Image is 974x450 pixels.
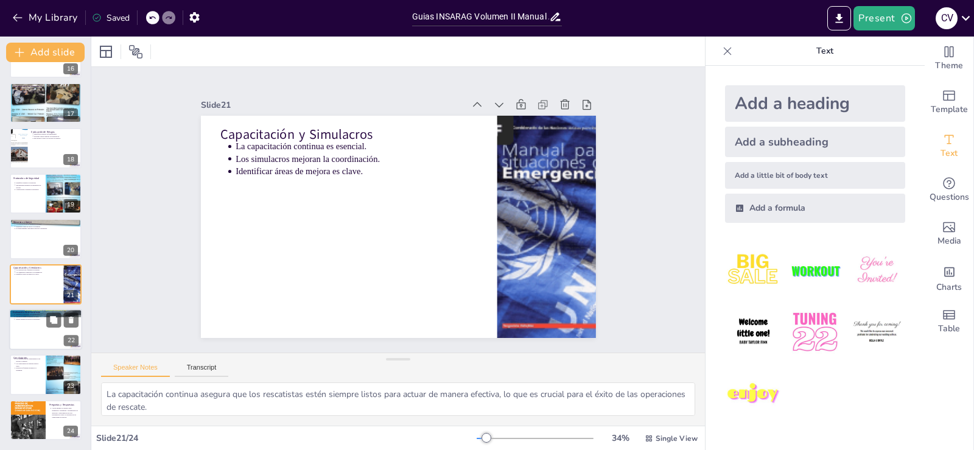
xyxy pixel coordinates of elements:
div: Add images, graphics, shapes or video [925,212,973,256]
button: Export to PowerPoint [827,6,851,30]
p: Evaluación Post-Incidente [13,311,79,314]
p: Protocolos de Seguridad [13,177,42,180]
img: 4.jpeg [725,304,782,360]
span: Media [937,234,961,248]
img: 7.jpeg [725,366,782,423]
img: 5.jpeg [787,304,843,360]
p: Identificar áreas de mejora es clave. [16,273,60,275]
span: Text [941,147,958,160]
div: 18 [63,154,78,165]
div: 34 % [606,432,635,444]
div: 17 [10,83,82,123]
span: Questions [930,191,969,204]
img: 1.jpeg [725,242,782,299]
p: Los simulacros mejoran la coordinación. [248,120,488,183]
p: Capacitación y Simulacros [13,265,60,269]
input: Insert title [412,8,550,26]
div: Add charts and graphs [925,256,973,300]
p: Ahora abrimos el espacio para preguntas y respuestas. Agradecemos su atención y participación en ... [52,407,78,418]
p: Identificar peligros es fundamental. [34,133,78,135]
p: Los simulacros mejoran la coordinación. [16,271,60,273]
div: 21 [10,264,82,304]
span: Single View [656,434,698,443]
p: Invertir en formación mejora la respuesta. [16,367,42,371]
p: Implementar medidas de mitigación es crucial. [16,184,42,188]
div: Add a little bit of body text [725,162,905,189]
p: La colaboración internacional es esencial. [16,87,78,90]
p: Identificar áreas de mejora es clave. [15,316,79,318]
div: 23 [10,354,82,395]
div: 19 [63,199,78,210]
div: Saved [92,12,130,24]
button: My Library [9,8,83,27]
div: Layout [96,42,116,62]
div: 24 [63,426,78,437]
div: Add a heading [725,85,905,122]
div: Add text boxes [925,124,973,168]
div: 17 [63,108,78,119]
div: Get real-time input from your audience [925,168,973,212]
div: 24 [10,400,82,440]
p: Text [737,37,913,66]
div: 22 [64,335,79,346]
img: 2.jpeg [787,242,843,299]
div: Change the overall theme [925,37,973,80]
p: La disponibilidad de recursos es crítica. [16,223,78,226]
p: La capacitación continua es esencial. [16,269,60,271]
p: Coordinación Internacional [13,85,78,88]
p: Conclusiones [13,356,42,360]
div: Slide 21 / 24 [96,432,477,444]
button: C V [936,6,958,30]
p: Ajustar planes de acción es necesario. [15,318,79,320]
div: Slide 21 [226,60,486,127]
button: Transcript [175,364,229,377]
p: Evaluación de Riesgos [31,130,78,133]
p: Priorizar riesgos mejora la preparación. [34,135,78,137]
p: La construcción de capacidades es un proceso continuo. [16,358,42,362]
div: 18 [10,128,82,168]
button: Speaker Notes [101,364,170,377]
span: Charts [936,281,962,294]
p: Establecer redes de apoyo es esencial. [16,225,78,228]
div: 22 [9,309,82,350]
p: Capacitación continua es necesaria. [16,188,42,191]
p: La capacitación continua es esencial. [251,108,490,171]
div: Add a subheading [725,127,905,157]
p: El intercambio de información mejora la respuesta. [16,90,78,92]
button: Add slide [6,43,85,62]
button: Delete Slide [64,312,79,327]
p: Identificar peligros es esencial. [16,181,42,184]
p: Involucrar a todos los actores es esencial. [34,137,78,139]
div: 20 [10,219,82,259]
button: Duplicate Slide [46,312,61,327]
p: La colaboración es esencial para el éxito. [16,363,42,367]
div: Add a table [925,300,973,343]
div: 19 [10,174,82,214]
span: Template [931,103,968,116]
button: Present [853,6,914,30]
p: Capacitación y Simulacros [238,90,493,161]
div: Add ready made slides [925,80,973,124]
img: 3.jpeg [849,242,905,299]
div: 20 [63,245,78,256]
p: El financiamiento adecuado mejora la respuesta. [16,228,78,230]
p: Recursos y Apoyo [13,220,78,224]
span: Theme [935,59,963,72]
img: 6.jpeg [849,304,905,360]
div: 23 [63,381,78,392]
p: Establece relaciones de confianza. [16,92,78,94]
span: Table [938,322,960,336]
div: 16 [63,63,78,74]
p: Identificar áreas de mejora es clave. [246,132,485,195]
div: 21 [63,290,78,301]
p: Preguntas y Respuestas [49,403,78,406]
div: Add a formula [725,194,905,223]
p: Analizar la respuesta es fundamental. [15,314,79,316]
textarea: La capacitación continua asegura que los rescatistas estén siempre listos para actuar de manera e... [101,382,695,416]
span: Position [128,44,143,59]
div: C V [936,7,958,29]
